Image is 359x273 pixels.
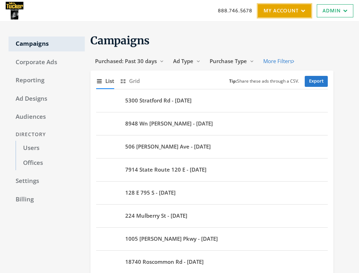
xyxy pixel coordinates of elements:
b: 224 Mulberry St - [DATE] [125,212,187,220]
span: Ad Type [173,57,193,65]
button: 5300 Stratford Rd - [DATE] [96,92,328,109]
a: Settings [9,174,85,189]
a: My Account [258,4,311,17]
b: 5300 Stratford Rd - [DATE] [125,96,192,105]
a: 888.746.5678 [218,7,252,14]
button: 506 [PERSON_NAME] Ave - [DATE] [96,138,328,155]
a: Reporting [9,73,85,88]
a: Audiences [9,110,85,124]
b: 506 [PERSON_NAME] Ave - [DATE] [125,143,211,151]
div: Directory [9,128,85,141]
span: List [105,77,114,85]
a: Billing [9,192,85,207]
button: Purchased: Past 30 days [90,55,169,68]
b: 8948 Wn [PERSON_NAME] - [DATE] [125,119,213,128]
button: Ad Type [169,55,205,68]
button: 1005 [PERSON_NAME] Pkwy - [DATE] [96,230,328,247]
img: Adwerx [6,2,23,19]
span: Purchase Type [210,57,247,65]
b: 1005 [PERSON_NAME] Pkwy - [DATE] [125,235,218,243]
b: 7914 State Route 120 E - [DATE] [125,166,206,174]
button: More Filters [259,55,299,68]
span: Purchased: Past 30 days [95,57,157,65]
a: Offices [16,156,85,171]
button: Purchase Type [205,55,259,68]
button: 18740 Roscommon Rd - [DATE] [96,253,328,271]
a: Campaigns [9,37,85,51]
span: Campaigns [90,34,150,47]
button: Grid [120,73,140,89]
a: Corporate Ads [9,55,85,70]
a: Export [305,76,328,87]
button: 7914 State Route 120 E - [DATE] [96,161,328,178]
span: Grid [129,77,140,85]
button: 128 E 795 S - [DATE] [96,184,328,201]
small: Share these ads through a CSV. [229,78,299,85]
a: Ad Designs [9,91,85,106]
b: Tip: [229,78,237,84]
b: 128 E 795 S - [DATE] [125,189,176,197]
a: Users [16,141,85,156]
a: Admin [317,4,353,17]
button: List [96,73,114,89]
b: 18740 Roscommon Rd - [DATE] [125,258,204,266]
button: 224 Mulberry St - [DATE] [96,207,328,224]
button: 8948 Wn [PERSON_NAME] - [DATE] [96,115,328,132]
